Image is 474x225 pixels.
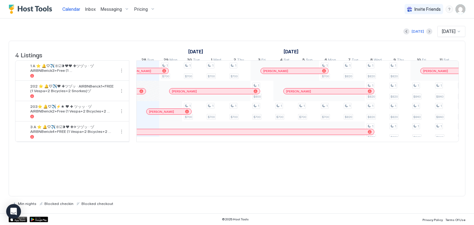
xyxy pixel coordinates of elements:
[326,63,328,67] span: 1
[118,108,125,115] button: More options
[443,57,449,64] span: Sat
[440,84,442,88] span: 1
[237,57,244,64] span: Thu
[418,124,419,128] span: 1
[349,63,351,67] span: 1
[390,74,398,78] span: $820
[62,6,80,12] a: Calendar
[345,74,352,78] span: $820
[261,57,266,64] span: Fri
[368,74,375,78] span: $820
[134,6,148,12] span: Pricing
[414,6,441,12] span: Invite Friends
[166,63,168,67] span: 1
[15,50,42,59] span: 4 Listings
[446,6,453,13] div: menu
[276,115,283,119] span: $700
[263,69,288,73] span: [PERSON_NAME]
[19,66,29,76] div: listing image
[9,217,27,222] a: App Store
[374,57,382,64] span: Wed
[211,57,212,64] span: 1
[397,57,404,64] span: Thu
[162,74,169,78] span: $700
[351,57,358,64] span: Tue
[411,28,425,35] button: [DATE]
[395,124,396,128] span: 1
[172,89,197,93] span: [PERSON_NAME]
[345,115,352,119] span: $820
[418,104,419,108] span: 1
[235,63,236,67] span: 1
[413,95,421,99] span: $840
[393,57,396,64] span: 9
[422,218,443,222] span: Privacy Policy
[413,115,421,119] span: $840
[455,4,465,14] div: User profile
[368,95,375,99] span: $820
[118,67,125,74] div: menu
[418,84,419,88] span: 1
[282,47,300,56] a: October 1, 2025
[30,125,115,134] span: 3 A ⭐️ 🔔♡✈️☼☑❥❤ ✚✈ツヅッ · ヅAIRBNBerick4+FREE (1 Vespa+2 Bicycles+2 Snorkes)ヅ
[442,29,455,34] span: [DATE]
[44,201,73,206] span: Blocked checkin
[349,104,351,108] span: 1
[30,217,48,222] div: Google Play Store
[185,74,192,78] span: $700
[326,104,328,108] span: 1
[281,104,282,108] span: 1
[322,115,329,119] span: $700
[85,6,96,12] a: Inbox
[426,28,432,35] button: Next month
[323,56,338,65] a: October 6, 2025
[126,69,151,73] span: [PERSON_NAME]
[19,86,29,96] div: listing image
[369,56,383,65] a: October 8, 2025
[422,216,443,223] a: Privacy Policy
[422,57,426,64] span: Fri
[368,115,375,119] span: $820
[222,217,249,221] span: © 2025 Host Tools
[118,87,125,95] div: menu
[372,84,373,88] span: 1
[189,63,191,67] span: 1
[403,28,410,35] button: Previous month
[18,201,36,206] span: Min nights
[235,104,236,108] span: 1
[258,104,259,108] span: 1
[169,57,177,64] span: Mon
[118,67,125,74] button: More options
[213,57,221,64] span: Wed
[395,104,396,108] span: 1
[118,128,125,135] button: More options
[280,57,283,64] span: 4
[253,95,261,99] span: $800
[325,57,327,64] span: 6
[348,57,351,64] span: 7
[415,56,428,65] a: October 10, 2025
[30,84,115,93] span: 202 ⭐️ 🔔♡✈️❤ ✚ツヅッ · AIRBNBerick1+FREE (1 Vespa+2 Bicycles+2 Snorkes)ヅ
[212,104,214,108] span: 1
[141,57,146,64] span: 28
[187,47,205,56] a: September 13, 2025
[417,57,421,64] span: 10
[392,56,405,65] a: October 9, 2025
[19,106,29,116] div: listing image
[253,115,260,119] span: $700
[208,115,215,119] span: $700
[440,104,442,108] span: 1
[423,69,448,73] span: [PERSON_NAME]
[368,135,375,139] span: $820
[231,115,238,119] span: $700
[413,135,421,139] span: $840
[395,84,396,88] span: 1
[149,110,174,114] span: [PERSON_NAME]
[436,135,443,139] span: $840
[390,115,398,119] span: $820
[101,6,122,12] span: Messaging
[189,104,191,108] span: 1
[286,89,311,93] span: [PERSON_NAME]
[147,57,154,64] span: Sun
